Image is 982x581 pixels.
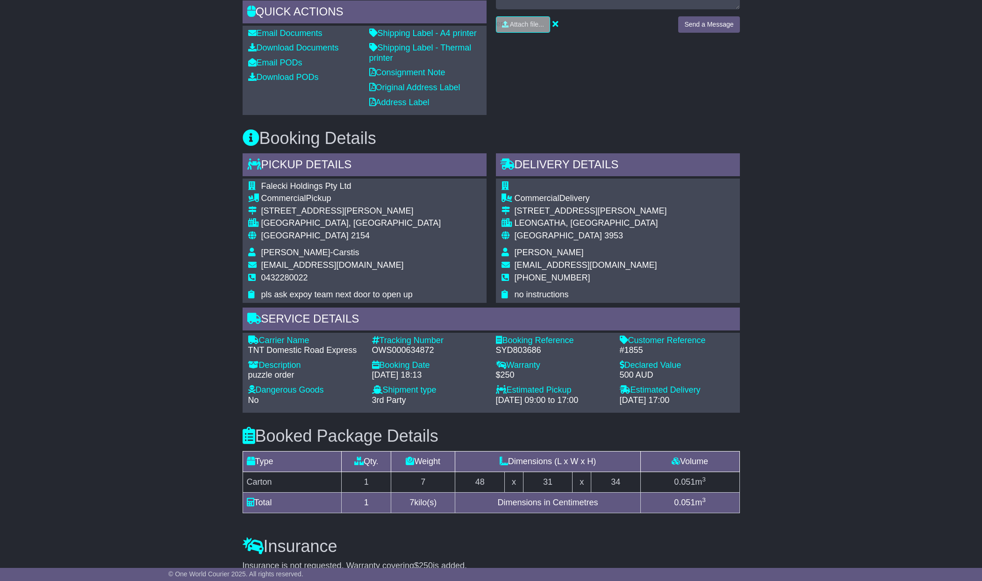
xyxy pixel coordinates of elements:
span: 0.051 [674,477,695,487]
div: Estimated Delivery [620,385,734,395]
h3: Insurance [243,537,740,556]
span: No [248,395,259,405]
a: Original Address Label [369,83,460,92]
div: 500 AUD [620,370,734,380]
td: x [573,472,591,492]
div: puzzle order [248,370,363,380]
span: Commercial [261,194,306,203]
td: Type [243,451,342,472]
div: SYD803686 [496,345,610,356]
td: 34 [591,472,640,492]
td: Volume [640,451,739,472]
div: Customer Reference [620,336,734,346]
div: Delivery Details [496,153,740,179]
span: no instructions [515,290,569,299]
div: [DATE] 17:00 [620,395,734,406]
div: Delivery [515,194,667,204]
div: Warranty [496,360,610,371]
span: 0432280022 [261,273,308,282]
div: Booking Reference [496,336,610,346]
div: TNT Domestic Road Express [248,345,363,356]
h3: Booked Package Details [243,427,740,445]
div: Quick Actions [243,0,487,26]
td: 1 [342,492,391,513]
div: Description [248,360,363,371]
span: 2154 [351,231,370,240]
div: [STREET_ADDRESS][PERSON_NAME] [261,206,441,216]
span: [EMAIL_ADDRESS][DOMAIN_NAME] [515,260,657,270]
span: 0.051 [674,498,695,507]
div: [DATE] 18:13 [372,370,487,380]
td: Qty. [342,451,391,472]
td: Weight [391,451,455,472]
div: [STREET_ADDRESS][PERSON_NAME] [515,206,667,216]
span: 7 [409,498,414,507]
a: Download PODs [248,72,319,82]
span: [EMAIL_ADDRESS][DOMAIN_NAME] [261,260,404,270]
td: Dimensions (L x W x H) [455,451,640,472]
h3: Booking Details [243,129,740,148]
sup: 3 [702,496,706,503]
td: 1 [342,472,391,492]
span: Commercial [515,194,559,203]
a: Email Documents [248,29,323,38]
div: [DATE] 09:00 to 17:00 [496,395,610,406]
div: Pickup [261,194,441,204]
td: 48 [455,472,505,492]
td: m [640,472,739,492]
a: Consignment Note [369,68,445,77]
span: [PHONE_NUMBER] [515,273,590,282]
td: 31 [523,472,573,492]
td: 7 [391,472,455,492]
span: 3953 [604,231,623,240]
div: Tracking Number [372,336,487,346]
div: Shipment type [372,385,487,395]
td: Dimensions in Centimetres [455,492,640,513]
div: LEONGATHA, [GEOGRAPHIC_DATA] [515,218,667,229]
div: Booking Date [372,360,487,371]
td: kilo(s) [391,492,455,513]
a: Shipping Label - A4 printer [369,29,477,38]
span: $250 [414,561,433,570]
span: [PERSON_NAME]-Carstis [261,248,359,257]
span: [PERSON_NAME] [515,248,584,257]
div: Service Details [243,308,740,333]
div: Estimated Pickup [496,385,610,395]
div: Declared Value [620,360,734,371]
td: x [505,472,523,492]
td: Carton [243,472,342,492]
span: pls ask expoy team next door to open up [261,290,413,299]
div: Insurance is not requested. Warranty covering is added. [243,561,740,571]
td: m [640,492,739,513]
span: [GEOGRAPHIC_DATA] [515,231,602,240]
span: Falecki Holdings Pty Ltd [261,181,351,191]
span: © One World Courier 2025. All rights reserved. [168,570,303,578]
div: OWS000634872 [372,345,487,356]
div: $250 [496,370,610,380]
div: Dangerous Goods [248,385,363,395]
div: Carrier Name [248,336,363,346]
a: Shipping Label - Thermal printer [369,43,472,63]
sup: 3 [702,476,706,483]
td: Total [243,492,342,513]
a: Address Label [369,98,430,107]
div: #1855 [620,345,734,356]
span: 3rd Party [372,395,406,405]
a: Email PODs [248,58,302,67]
div: Pickup Details [243,153,487,179]
span: [GEOGRAPHIC_DATA] [261,231,349,240]
a: Download Documents [248,43,339,52]
div: [GEOGRAPHIC_DATA], [GEOGRAPHIC_DATA] [261,218,441,229]
button: Send a Message [678,16,739,33]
